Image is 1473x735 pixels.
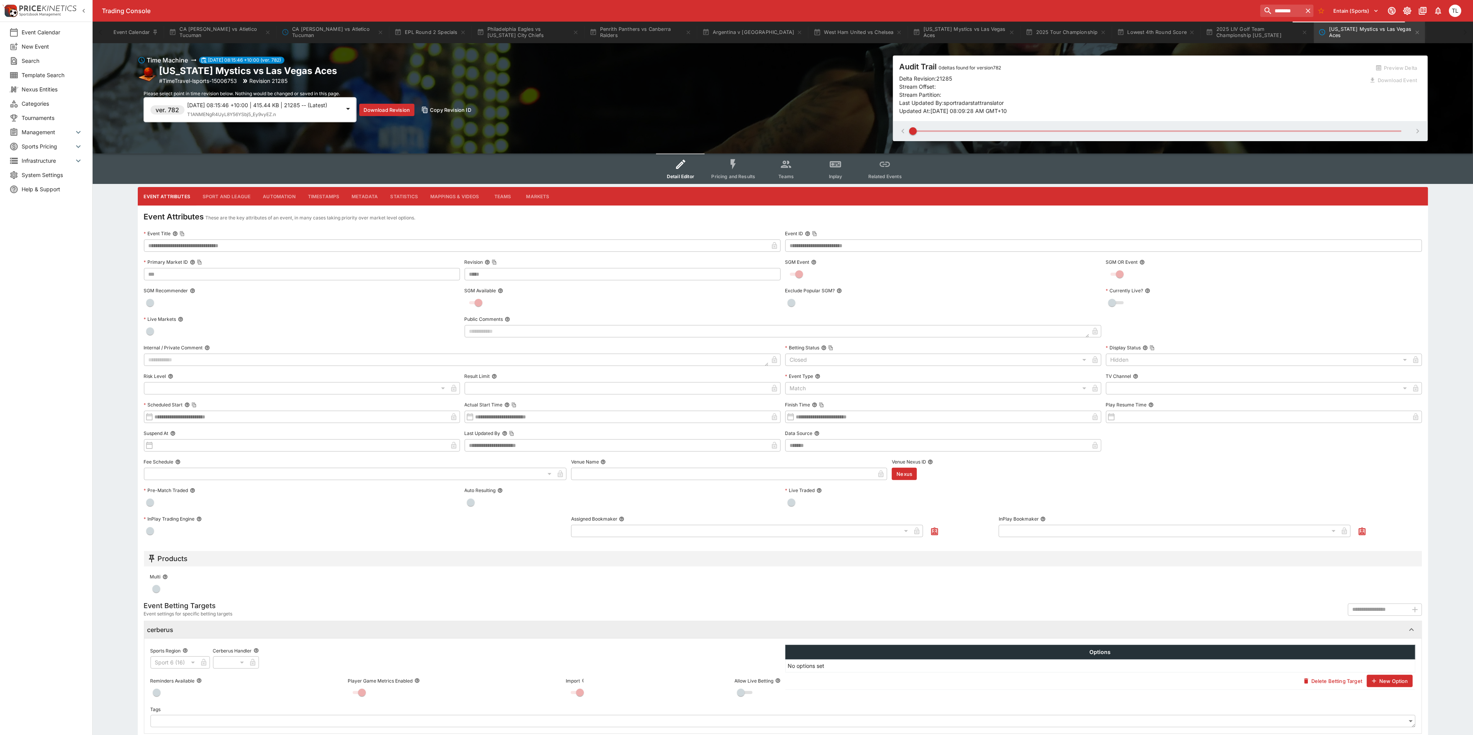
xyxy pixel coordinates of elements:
button: Copy Revision ID [418,104,476,116]
button: Teams [485,187,520,206]
button: Scheduled StartCopy To Clipboard [184,402,190,408]
button: SGM Event [811,260,817,265]
button: Copy To Clipboard [179,231,185,236]
p: Live Traded [785,487,815,494]
button: Select Tenant [1329,5,1383,17]
button: Venue Nexus ID [928,459,933,465]
button: Connected to PK [1385,4,1399,18]
img: basketball.png [138,66,156,84]
button: Argentina v [GEOGRAPHIC_DATA] [698,22,808,43]
p: Pre-Match Traded [144,487,188,494]
p: SGM OR Event [1106,259,1138,265]
p: Event ID [785,230,803,237]
h5: Event Betting Targets [144,601,233,610]
span: New Event [22,42,83,51]
button: Copy To Clipboard [812,231,817,236]
p: Actual Start Time [465,401,503,408]
button: Reminders Available [196,678,202,683]
h4: Audit Trail [899,62,1365,72]
h6: cerberus [147,626,174,634]
p: Sports Region [151,647,181,654]
span: Teams [779,174,794,179]
button: Mappings & Videos [424,187,485,206]
button: Event Type [815,374,820,379]
h6: Time Machine [147,56,188,65]
button: Internal / Private Comment [205,345,210,351]
button: Suspend At [170,431,176,436]
button: New Option [1367,675,1413,687]
p: Display Status [1106,344,1141,351]
button: SGM Recommender [190,288,195,293]
button: 2025 LIV Golf Team Championship [US_STATE] [1201,22,1312,43]
button: Live Markets [178,317,183,322]
div: Trading Console [102,7,1257,15]
img: PriceKinetics [19,5,76,11]
div: Sport 6 (16) [151,656,198,669]
span: Template Search [22,71,83,79]
p: InPlay Trading Engine [144,516,195,522]
button: Sports Region [183,648,188,653]
p: Allow Live Betting [735,678,774,684]
p: Auto Resulting [465,487,496,494]
button: Statistics [384,187,424,206]
span: T1ANMENgR4UyL8Y56YSbj5_Ey9vyEZ.n [188,111,276,117]
button: Automation [257,187,302,206]
button: Player Game Metrics Enabled [414,678,420,683]
p: Player Game Metrics Enabled [348,678,413,684]
button: CA Sarmiento vs Atletico Tucuman [277,22,388,43]
p: Assigned Bookmaker [571,516,617,522]
button: Primary Market IDCopy To Clipboard [190,260,195,265]
button: [US_STATE] Mystics vs Las Vegas Aces [908,22,1020,43]
p: Currently Live? [1106,287,1143,294]
button: Assign to Me [1355,525,1369,539]
button: Copy To Clipboard [492,260,497,265]
button: Last Updated ByCopy To Clipboard [502,431,507,436]
p: Betting Status [785,344,820,351]
button: EPL Round 2 Specials [390,22,470,43]
button: Washington Mystics vs Las Vegas Aces [1314,22,1425,43]
p: Import [566,678,580,684]
span: Search [22,57,83,65]
button: SGM Available [498,288,503,293]
button: Assigned Bookmaker [619,516,624,522]
button: Trent Lewis [1447,2,1464,19]
h4: Event Attributes [144,212,204,222]
img: Sportsbook Management [19,13,61,16]
div: Closed [785,354,1089,366]
button: Nexus [892,468,917,480]
button: Currently Live? [1145,288,1150,293]
button: Delete Betting Target [1299,675,1367,687]
h5: Products [158,554,188,563]
button: Event Attributes [138,187,196,206]
span: Nexus Entities [22,85,83,93]
button: Finish TimeCopy To Clipboard [812,402,817,408]
button: Fee Schedule [175,459,181,465]
button: Timestamps [302,187,346,206]
p: Event Type [785,373,813,379]
p: Finish Time [785,401,810,408]
button: Download Revision [359,104,415,116]
p: Tags [151,706,161,713]
button: Copy To Clipboard [828,345,834,351]
input: search [1260,5,1303,17]
p: TV Channel [1106,373,1131,379]
button: Notifications [1431,4,1445,18]
p: Copy To Clipboard [159,77,237,85]
button: Documentation [1416,4,1430,18]
span: Please select point in time revision below. Nothing would be changed or saved in this page. [144,91,340,96]
button: SGM OR Event [1140,260,1145,265]
p: Event Title [144,230,171,237]
td: No options set [785,659,1415,673]
p: Stream Offset: Stream Partition: Last Updated By: sportradarstattranslator Updated At: [DATE] 08:... [899,83,1365,115]
span: Management [22,128,74,136]
button: Play Resume Time [1148,402,1154,408]
p: Cerberus Handler [213,647,252,654]
button: Auto Resulting [497,488,503,493]
div: Trent Lewis [1449,5,1461,17]
p: Public Comments [465,316,503,322]
span: Detail Editor [667,174,694,179]
p: InPlay Bookmaker [999,516,1039,522]
span: Help & Support [22,185,83,193]
button: Display StatusCopy To Clipboard [1143,345,1148,351]
button: RevisionCopy To Clipboard [485,260,490,265]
